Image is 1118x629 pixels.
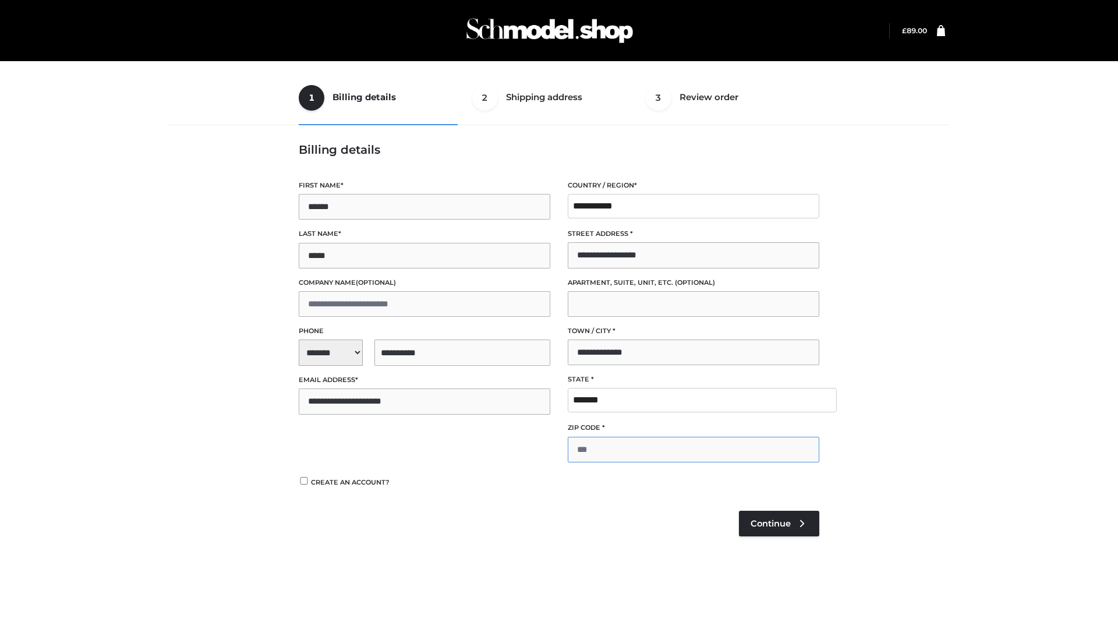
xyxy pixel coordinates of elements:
span: Continue [751,518,791,529]
label: Last name [299,228,550,239]
h3: Billing details [299,143,819,157]
label: Email address [299,374,550,386]
span: £ [902,26,907,35]
label: State [568,374,819,385]
label: Country / Region [568,180,819,191]
label: Phone [299,326,550,337]
span: Create an account? [311,478,390,486]
a: Continue [739,511,819,536]
label: First name [299,180,550,191]
bdi: 89.00 [902,26,927,35]
label: ZIP Code [568,422,819,433]
img: Schmodel Admin 964 [462,8,637,54]
label: Company name [299,277,550,288]
label: Town / City [568,326,819,337]
span: (optional) [356,278,396,287]
label: Apartment, suite, unit, etc. [568,277,819,288]
label: Street address [568,228,819,239]
a: £89.00 [902,26,927,35]
span: (optional) [675,278,715,287]
input: Create an account? [299,477,309,485]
